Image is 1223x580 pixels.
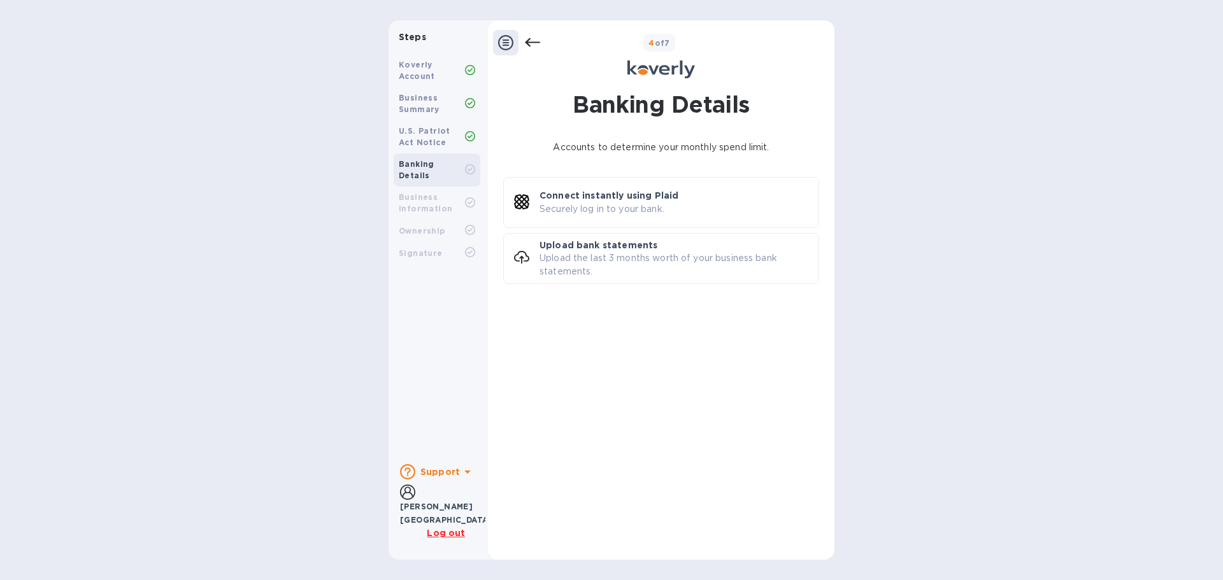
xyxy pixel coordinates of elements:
span: 4 [648,38,654,48]
p: Connect instantly using Plaid [540,189,678,202]
b: Support [420,467,460,477]
b: Koverly Account [399,60,435,81]
button: Connect instantly using PlaidSecurely log in to your bank. [503,177,819,228]
b: Business Summary [399,93,440,114]
img: upload_new.855ed31ffd3710d990c3512541fac9e6.svg [514,250,529,265]
u: Log out [427,528,465,538]
img: plaid_logo.16242308c5f8cf32a3375a5339ed4687.svg [514,194,529,209]
button: Upload bank statementsUpload the last 3 months worth of your business bank statements. [503,233,819,284]
b: of 7 [648,38,670,48]
b: Ownership [399,226,445,236]
b: [PERSON_NAME] [GEOGRAPHIC_DATA] [400,502,492,525]
b: Steps [399,32,426,42]
p: Accounts to determine your monthly spend limit. [508,141,814,154]
p: Upload bank statements [540,239,657,251]
p: Securely log in to your bank. [540,202,664,216]
b: U.S. Patriot Act Notice [399,126,450,147]
b: Banking Details [399,159,434,180]
b: Business Information [399,192,452,213]
p: Upload the last 3 months worth of your business bank statements. [540,251,819,278]
b: Signature [399,248,443,258]
h1: Banking Details [573,88,750,120]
